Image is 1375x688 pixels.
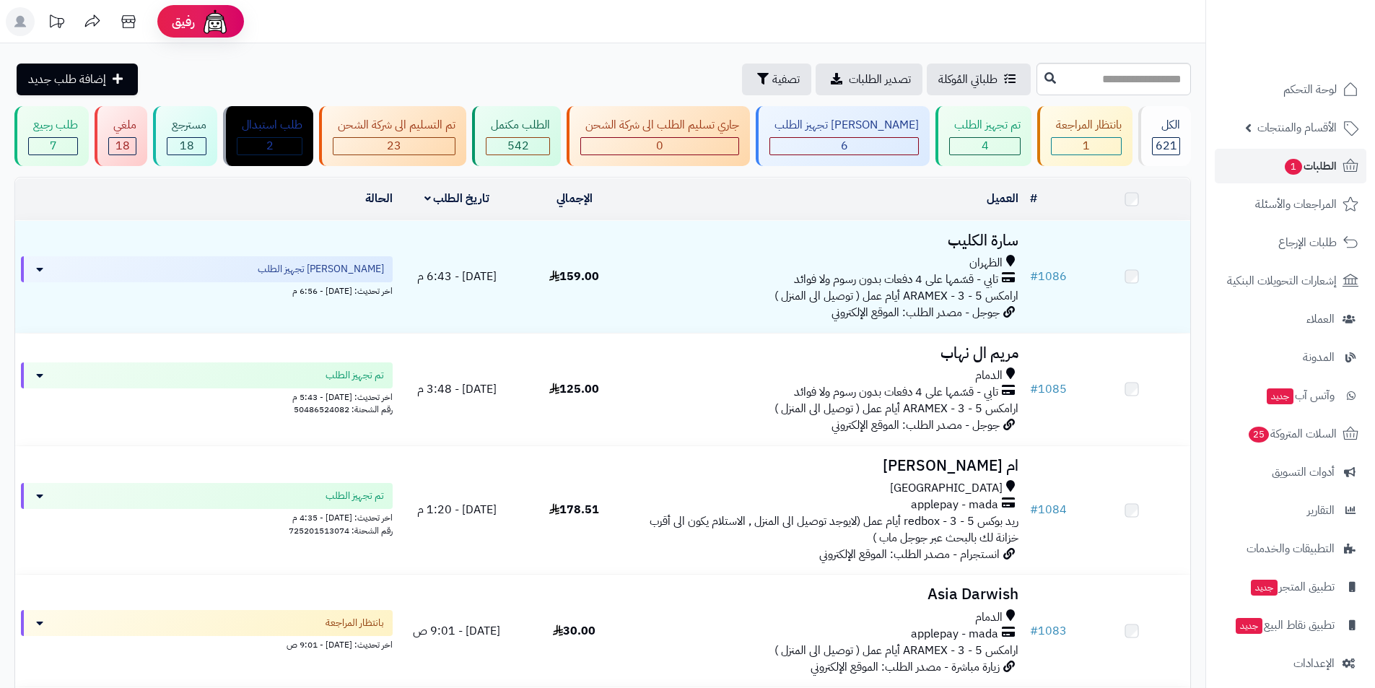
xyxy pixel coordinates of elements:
[1215,378,1366,413] a: وآتس آبجديد
[109,138,136,154] div: 18
[819,546,1000,563] span: انستجرام - مصدر الطلب: الموقع الإلكتروني
[1030,268,1067,285] a: #1086
[486,117,550,134] div: الطلب مكتمل
[811,658,1000,676] span: زيارة مباشرة - مصدر الطلب: الموقع الإلكتروني
[987,190,1018,207] a: العميل
[1277,37,1361,67] img: logo-2.png
[417,380,497,398] span: [DATE] - 3:48 م
[21,636,393,651] div: اخر تحديث: [DATE] - 9:01 ص
[1135,106,1194,166] a: الكل621
[1215,72,1366,107] a: لوحة التحكم
[831,304,1000,321] span: جوجل - مصدر الطلب: الموقع الإلكتروني
[580,117,739,134] div: جاري تسليم الطلب الى شركة الشحن
[108,117,136,134] div: ملغي
[1034,106,1135,166] a: بانتظار المراجعة 1
[172,13,195,30] span: رفيق
[911,626,998,643] span: applepay - mada
[969,255,1003,271] span: الظهران
[770,138,918,154] div: 6
[21,388,393,404] div: اخر تحديث: [DATE] - 5:43 م
[1255,194,1337,214] span: المراجعات والأسئلة
[841,137,848,154] span: 6
[258,262,384,276] span: [PERSON_NAME] تجهيز الطلب
[1234,615,1335,635] span: تطبيق نقاط البيع
[92,106,150,166] a: ملغي 18
[316,106,469,166] a: تم التسليم الى شركة الشحن 23
[28,117,78,134] div: طلب رجيع
[424,190,490,207] a: تاريخ الطلب
[1251,580,1278,596] span: جديد
[1215,340,1366,375] a: المدونة
[1303,347,1335,367] span: المدونة
[1306,309,1335,329] span: العملاء
[1030,622,1038,640] span: #
[333,117,455,134] div: تم التسليم الى شركة الشحن
[115,137,130,154] span: 18
[639,232,1018,249] h3: سارة الكليب
[774,642,1018,659] span: ارامكس ARAMEX - 3 - 5 أيام عمل ( توصيل الى المنزل )
[794,384,998,401] span: تابي - قسّمها على 4 دفعات بدون رسوم ولا فوائد
[549,501,599,518] span: 178.51
[556,190,593,207] a: الإجمالي
[772,71,800,88] span: تصفية
[890,480,1003,497] span: [GEOGRAPHIC_DATA]
[1307,500,1335,521] span: التقارير
[1285,159,1302,175] span: 1
[17,64,138,95] a: إضافة طلب جديد
[1030,190,1037,207] a: #
[1247,539,1335,559] span: التطبيقات والخدمات
[1030,501,1067,518] a: #1084
[656,137,663,154] span: 0
[1052,138,1121,154] div: 1
[794,271,998,288] span: تابي - قسّمها على 4 دفعات بدون رسوم ولا فوائد
[927,64,1031,95] a: طلباتي المُوكلة
[982,137,989,154] span: 4
[201,7,230,36] img: ai-face.png
[1030,380,1038,398] span: #
[581,138,738,154] div: 0
[326,616,384,630] span: بانتظار المراجعة
[1215,149,1366,183] a: الطلبات1
[1215,187,1366,222] a: المراجعات والأسئلة
[1249,427,1269,443] span: 25
[1236,618,1262,634] span: جديد
[911,497,998,513] span: applepay - mada
[167,138,206,154] div: 18
[326,489,384,503] span: تم تجهيز الطلب
[553,622,595,640] span: 30.00
[1257,118,1337,138] span: الأقسام والمنتجات
[1030,501,1038,518] span: #
[753,106,933,166] a: [PERSON_NAME] تجهيز الطلب 6
[1283,79,1337,100] span: لوحة التحكم
[28,71,106,88] span: إضافة طلب جديد
[469,106,564,166] a: الطلب مكتمل 542
[50,137,57,154] span: 7
[1272,462,1335,482] span: أدوات التسويق
[1247,424,1337,444] span: السلات المتروكة
[1215,646,1366,681] a: الإعدادات
[650,513,1018,547] span: ريد بوكس redbox - 3 - 5 أيام عمل (لايوجد توصيل الى المنزل , الاستلام يكون الى أقرب خزانة لك بالبح...
[1030,380,1067,398] a: #1085
[289,524,393,537] span: رقم الشحنة: 725201513074
[333,138,455,154] div: 23
[1215,225,1366,260] a: طلبات الإرجاع
[742,64,811,95] button: تصفية
[1249,577,1335,597] span: تطبيق المتجر
[29,138,77,154] div: 7
[12,106,92,166] a: طلب رجيع 7
[639,586,1018,603] h3: Asia Darwish
[417,501,497,518] span: [DATE] - 1:20 م
[1215,493,1366,528] a: التقارير
[938,71,998,88] span: طلباتي المُوكلة
[639,345,1018,362] h3: مريم ال نهاب
[1215,264,1366,298] a: إشعارات التحويلات البنكية
[1030,268,1038,285] span: #
[1283,156,1337,176] span: الطلبات
[417,268,497,285] span: [DATE] - 6:43 م
[387,137,401,154] span: 23
[413,622,500,640] span: [DATE] - 9:01 ص
[1156,137,1177,154] span: 621
[549,380,599,398] span: 125.00
[1051,117,1122,134] div: بانتظار المراجعة
[507,137,529,154] span: 542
